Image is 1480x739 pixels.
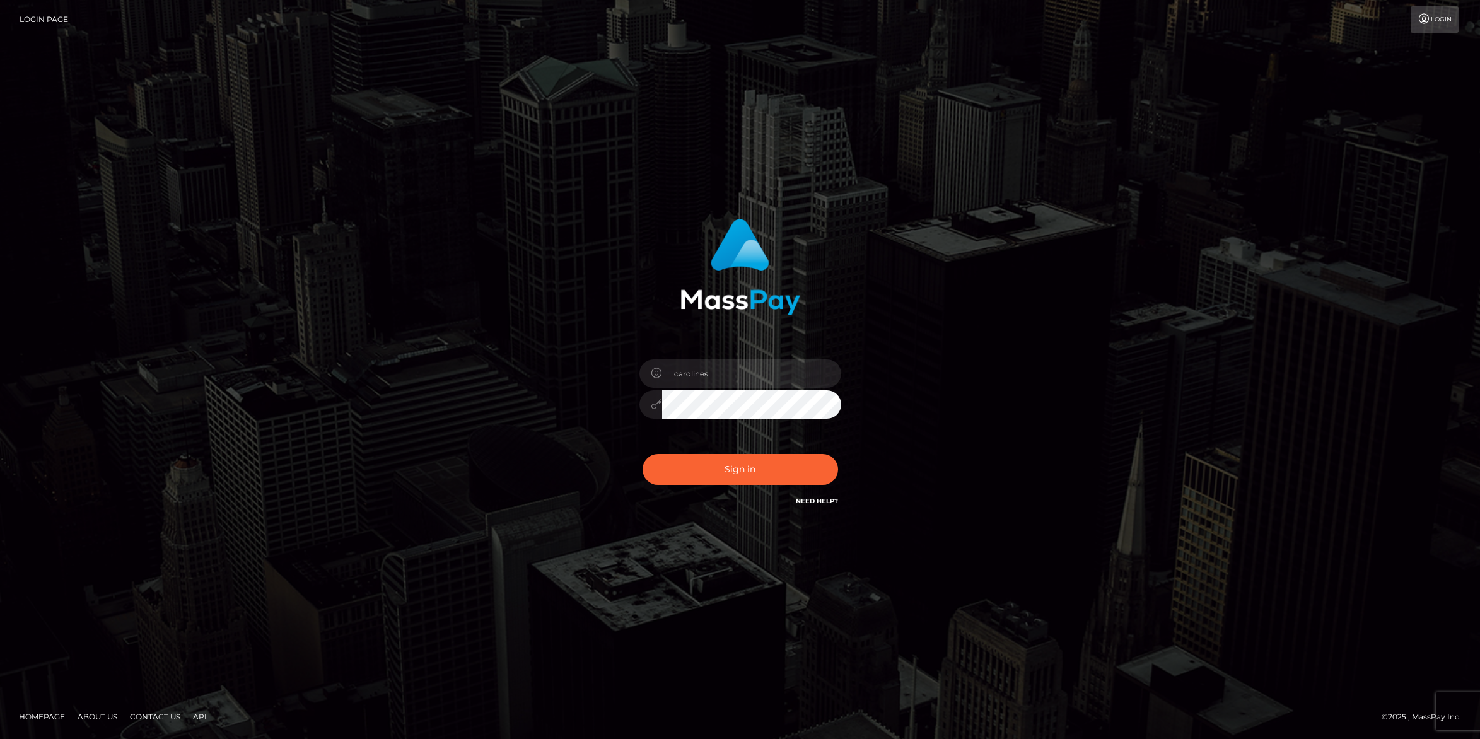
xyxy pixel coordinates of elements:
[796,497,838,505] a: Need Help?
[73,707,122,726] a: About Us
[188,707,212,726] a: API
[1382,710,1471,724] div: © 2025 , MassPay Inc.
[643,454,838,485] button: Sign in
[1411,6,1459,33] a: Login
[20,6,68,33] a: Login Page
[662,359,841,388] input: Username...
[14,707,70,726] a: Homepage
[680,219,800,315] img: MassPay Login
[125,707,185,726] a: Contact Us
